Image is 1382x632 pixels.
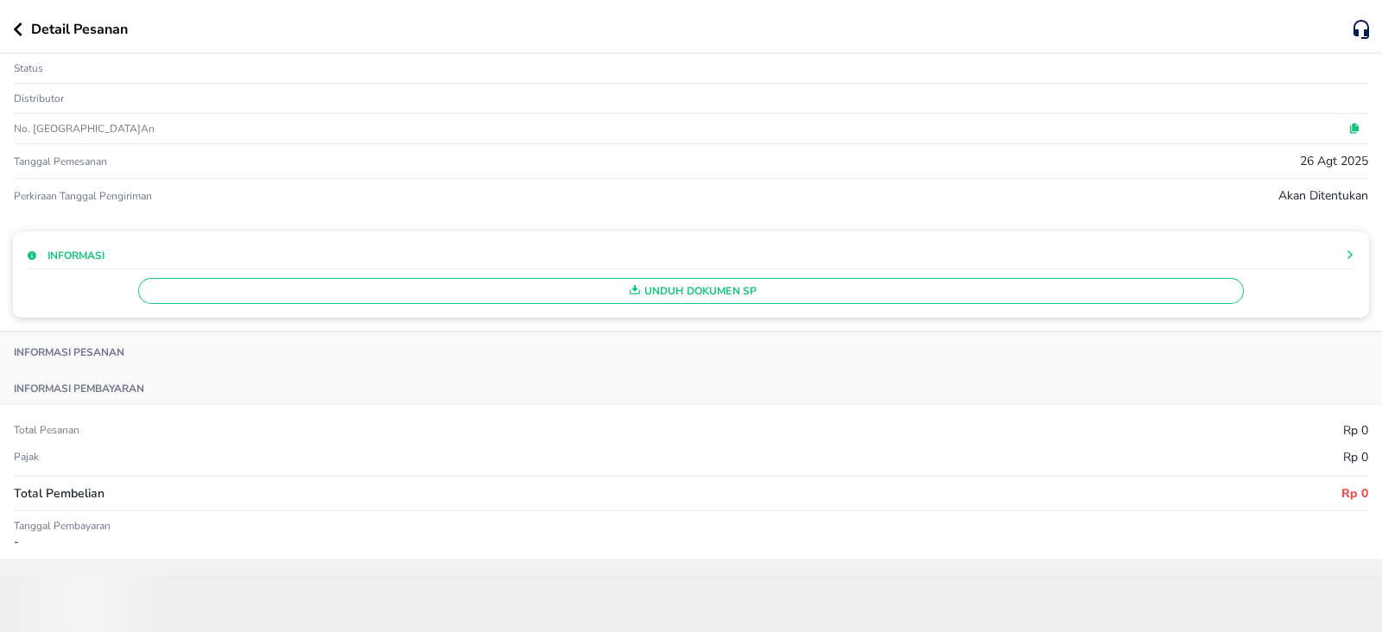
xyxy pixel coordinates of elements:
[27,248,105,263] button: Informasi
[31,19,128,40] p: Detail Pesanan
[14,345,124,359] p: Informasi Pesanan
[14,423,79,437] p: Total pesanan
[1300,152,1368,170] p: 26 Agt 2025
[1341,484,1368,502] p: Rp 0
[14,122,466,136] p: No. [GEOGRAPHIC_DATA]an
[14,484,105,502] p: Total Pembelian
[14,519,1368,533] p: Tanggal Pembayaran
[14,92,64,105] p: Distributor
[14,61,43,75] p: Status
[14,155,107,168] p: Tanggal pemesanan
[14,382,144,395] p: Informasi pembayaran
[14,189,152,203] p: Perkiraan Tanggal Pengiriman
[14,533,1368,551] p: -
[1343,448,1368,466] p: Rp 0
[14,450,39,464] p: Pajak
[1278,186,1368,205] p: Akan ditentukan
[146,280,1236,302] span: Unduh Dokumen SP
[1343,421,1368,439] p: Rp 0
[138,278,1244,304] button: Unduh Dokumen SP
[48,248,105,263] p: Informasi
